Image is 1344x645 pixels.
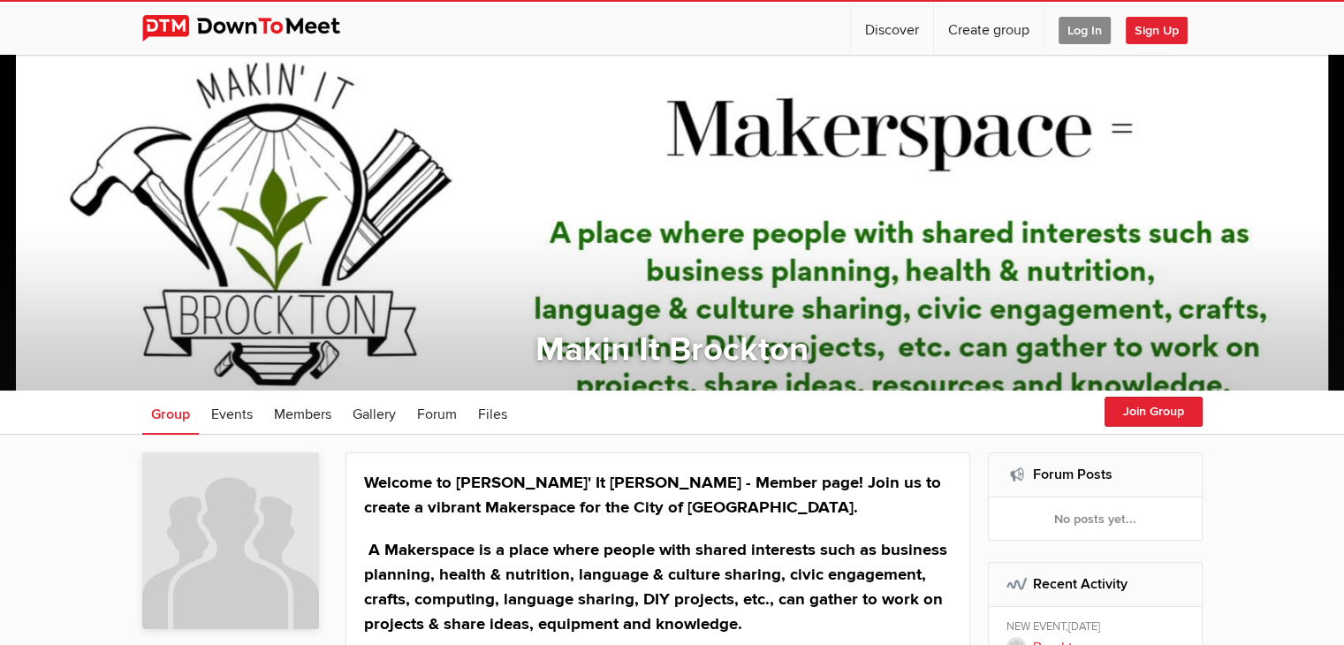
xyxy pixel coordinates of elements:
a: Members [265,391,340,435]
a: Forum Posts [1033,466,1112,483]
strong: A Makerspace is a place where people with shared interests such as business planning, health & nu... [364,540,947,634]
div: No posts yet... [989,497,1202,540]
span: Files [478,406,507,423]
span: Sign Up [1126,17,1188,44]
strong: Welcome to [PERSON_NAME]' It [PERSON_NAME] - Member page! Join us to create a vibrant Makerspace ... [364,473,941,518]
img: Makin It Brockton [142,452,319,629]
a: Forum [408,391,466,435]
span: [DATE] [1068,619,1100,634]
a: Discover [851,2,933,55]
a: Create group [934,2,1044,55]
a: Group [142,391,199,435]
span: Events [211,406,253,423]
span: Log In [1059,17,1111,44]
a: Events [202,391,262,435]
img: DownToMeet [142,15,368,42]
button: Join Group [1105,397,1203,427]
a: Sign Up [1126,2,1202,55]
a: Log In [1044,2,1125,55]
h2: Recent Activity [1006,563,1184,605]
span: Members [274,406,331,423]
span: Forum [417,406,457,423]
a: Files [469,391,516,435]
span: Gallery [353,406,396,423]
div: NEW EVENT, [1006,619,1189,637]
span: Group [151,406,190,423]
a: Gallery [344,391,405,435]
